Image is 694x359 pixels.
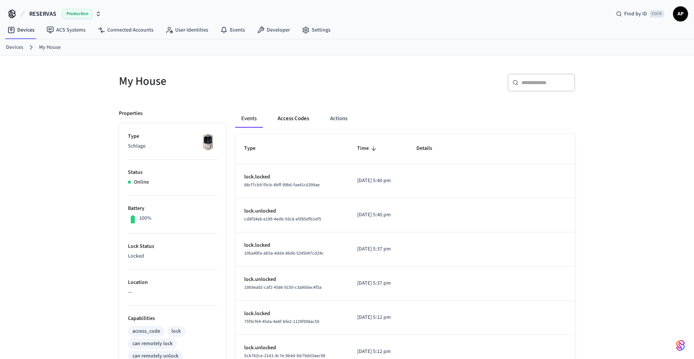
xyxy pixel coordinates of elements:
[244,241,339,249] p: lock.locked
[324,110,353,128] button: Actions
[357,314,398,321] p: [DATE] 5:12 pm
[214,23,251,37] a: Events
[674,7,687,21] span: AP
[128,142,217,150] p: Schlage
[198,133,217,151] img: Schlage Sense Smart Deadbolt with Camelot Trim, Front
[357,348,398,356] p: [DATE] 5:12 pm
[139,214,152,222] p: 100%
[673,6,688,21] button: AP
[624,10,647,18] span: Find by ID
[244,173,339,181] p: lock.locked
[62,9,92,19] span: Production
[128,288,217,296] p: —
[119,110,143,118] p: Properties
[244,182,320,188] span: 88cf7cb9-f0cb-4bff-99b6-faa41c6399ae
[244,143,265,154] span: Type
[6,44,23,51] a: Devices
[128,133,217,140] p: Type
[2,23,41,37] a: Devices
[235,110,263,128] button: Events
[134,178,149,186] p: Online
[272,110,315,128] button: Access Codes
[235,110,575,128] div: ant example
[39,44,61,51] a: My House
[132,340,173,348] div: can remotely lock
[244,250,324,256] span: 10ba49fa-ab5a-4dde-86d6-5245047cd24c
[128,252,217,260] p: Locked
[119,74,342,89] h5: My House
[610,7,670,21] div: Find by IDCtrl K
[244,276,339,284] p: lock.unlocked
[357,143,379,154] span: Time
[357,211,398,219] p: [DATE] 5:40 pm
[244,353,325,359] span: 5cb762ce-21d1-4c7e-9b4d-bb79dd3aec98
[357,279,398,287] p: [DATE] 5:37 pm
[357,245,398,253] p: [DATE] 5:37 pm
[41,23,92,37] a: ACS Systems
[159,23,214,37] a: User Identities
[244,284,321,291] span: 19b9ea92-caf2-4586-9150-c3a90dec4f5a
[296,23,336,37] a: Settings
[92,23,159,37] a: Connected Accounts
[128,279,217,287] p: Location
[676,339,685,351] img: SeamLogoGradient.69752ec5.svg
[244,344,339,352] p: lock.unlocked
[251,23,296,37] a: Developer
[132,327,160,335] div: access_code
[649,10,664,18] span: Ctrl K
[244,310,339,318] p: lock.locked
[416,143,442,154] span: Details
[128,315,217,323] p: Capabilities
[244,216,321,222] span: cd8f34e8-e199-4edb-93c8-e5f85dfb1ef5
[244,207,339,215] p: lock.unlocked
[128,243,217,250] p: Lock Status
[128,169,217,176] p: Status
[128,205,217,213] p: Battery
[244,318,319,325] span: 75f9cf64-45da-4e8f-bfe2-1129f998ac59
[171,327,181,335] div: lock
[29,9,56,18] span: RESERVAS
[357,177,398,185] p: [DATE] 5:40 pm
